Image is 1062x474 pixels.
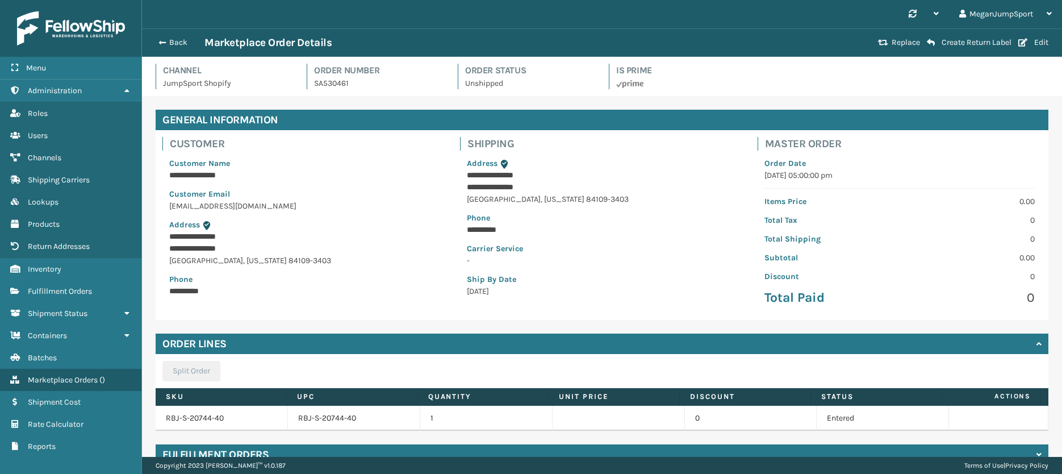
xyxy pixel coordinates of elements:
[28,86,82,95] span: Administration
[1015,38,1052,48] button: Edit
[169,200,440,212] p: [EMAIL_ADDRESS][DOMAIN_NAME]
[28,419,83,429] span: Rate Calculator
[467,193,737,205] p: [GEOGRAPHIC_DATA] , [US_STATE] 84109-3403
[204,36,332,49] h3: Marketplace Order Details
[467,159,497,168] span: Address
[28,219,60,229] span: Products
[163,77,293,89] p: JumpSport Shopify
[162,337,227,351] h4: Order Lines
[878,39,888,47] i: Replace
[685,406,817,431] td: 0
[169,188,440,200] p: Customer Email
[964,461,1004,469] a: Terms of Use
[28,109,48,118] span: Roles
[467,285,737,297] p: [DATE]
[467,255,737,267] p: -
[420,406,553,431] td: 1
[166,392,276,402] label: SKU
[764,289,893,306] p: Total Paid
[28,286,92,296] span: Fulfillment Orders
[152,38,204,48] button: Back
[467,273,737,285] p: Ship By Date
[28,309,87,318] span: Shipment Status
[99,375,105,385] span: ( )
[690,392,800,402] label: Discount
[169,157,440,169] p: Customer Name
[467,137,744,151] h4: Shipping
[465,77,595,89] p: Unshipped
[28,397,81,407] span: Shipment Cost
[314,64,444,77] h4: Order Number
[467,212,737,224] p: Phone
[764,233,893,245] p: Total Shipping
[906,252,1035,264] p: 0.00
[764,271,893,282] p: Discount
[28,264,61,274] span: Inventory
[906,196,1035,207] p: 0.00
[559,392,669,402] label: Unit Price
[28,153,61,163] span: Channels
[467,243,737,255] p: Carrier Service
[166,413,224,423] a: RBJ-S-20744-40
[946,387,1038,406] span: Actions
[169,273,440,285] p: Phone
[428,392,538,402] label: Quantity
[764,252,893,264] p: Subtotal
[169,220,200,230] span: Address
[156,110,1048,130] h4: General Information
[1018,39,1027,47] i: Edit
[162,361,220,381] button: Split Order
[923,38,1015,48] button: Create Return Label
[1005,461,1048,469] a: Privacy Policy
[297,392,407,402] label: UPC
[906,214,1035,226] p: 0
[28,353,57,363] span: Batches
[170,137,446,151] h4: Customer
[162,448,269,461] h4: Fulfillment Orders
[28,375,98,385] span: Marketplace Orders
[764,169,1035,181] p: [DATE] 05:00:00 pm
[764,157,1035,169] p: Order Date
[906,271,1035,282] p: 0
[465,64,595,77] h4: Order Status
[169,255,440,267] p: [GEOGRAPHIC_DATA] , [US_STATE] 84109-3403
[28,331,67,340] span: Containers
[906,289,1035,306] p: 0
[28,442,56,451] span: Reports
[17,11,125,45] img: logo
[964,457,1048,474] div: |
[156,457,286,474] p: Copyright 2023 [PERSON_NAME]™ v 1.0.187
[28,131,48,140] span: Users
[28,197,58,207] span: Lookups
[288,406,420,431] td: RBJ-S-20744-40
[26,63,46,73] span: Menu
[28,242,90,251] span: Return Addresses
[764,214,893,226] p: Total Tax
[764,196,893,207] p: Items Price
[616,64,746,77] h4: Is Prime
[906,233,1035,245] p: 0
[821,392,931,402] label: Status
[314,77,444,89] p: SA530461
[28,175,90,185] span: Shipping Carriers
[765,137,1042,151] h4: Master Order
[817,406,949,431] td: Entered
[875,38,923,48] button: Replace
[163,64,293,77] h4: Channel
[927,38,935,47] i: Create Return Label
